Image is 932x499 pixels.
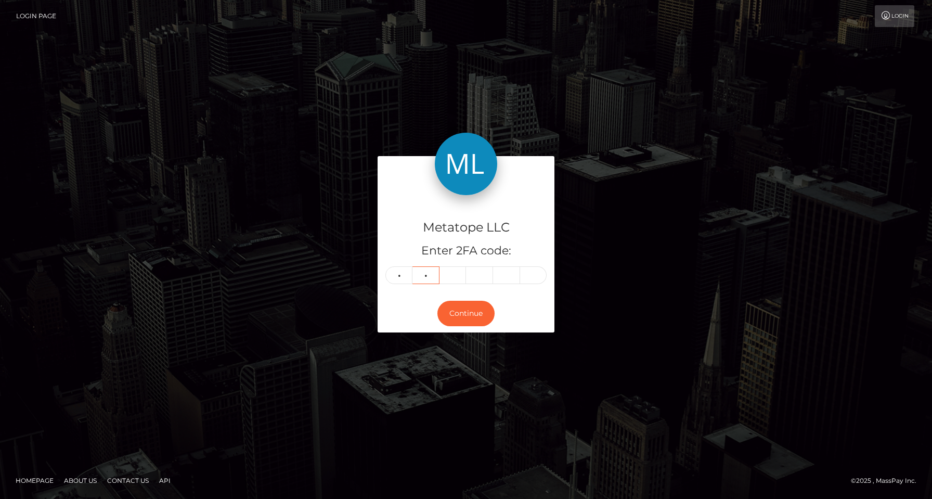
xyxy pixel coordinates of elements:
a: About Us [60,472,101,489]
a: Login [875,5,914,27]
img: Metatope LLC [435,133,497,195]
button: Continue [437,301,495,326]
a: API [155,472,175,489]
a: Homepage [11,472,58,489]
div: © 2025 , MassPay Inc. [851,475,924,487]
a: Contact Us [103,472,153,489]
h5: Enter 2FA code: [385,243,547,259]
h4: Metatope LLC [385,219,547,237]
a: Login Page [16,5,56,27]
